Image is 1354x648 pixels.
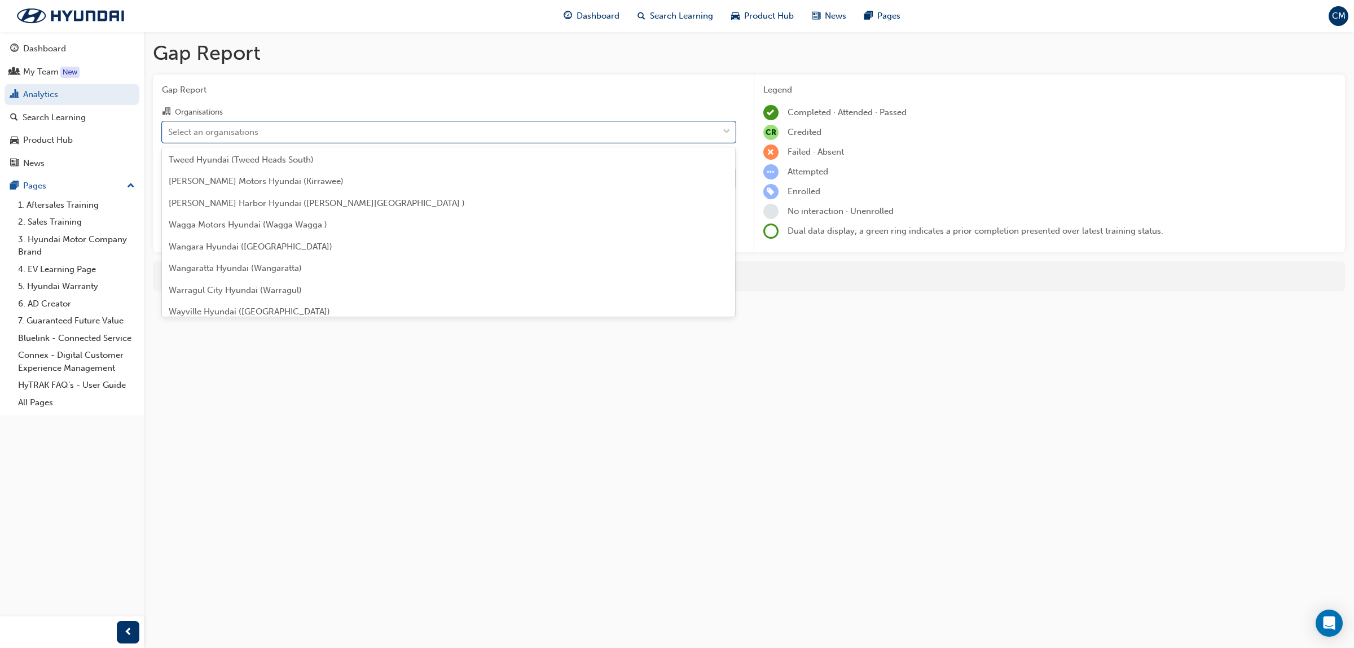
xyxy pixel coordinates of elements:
span: news-icon [812,9,820,23]
span: learningRecordVerb_COMPLETE-icon [763,105,779,120]
span: car-icon [731,9,740,23]
a: Dashboard [5,38,139,59]
span: Credited [788,127,821,137]
div: Pages [23,179,46,192]
a: Product Hub [5,130,139,151]
span: CM [1332,10,1346,23]
div: Open Intercom Messenger [1316,610,1343,637]
span: Enrolled [788,186,820,196]
div: My Team [23,65,59,78]
a: 4. EV Learning Page [14,261,139,278]
button: DashboardMy TeamAnalyticsSearch LearningProduct HubNews [5,36,139,176]
span: people-icon [10,67,19,77]
div: Product Hub [23,134,73,147]
a: car-iconProduct Hub [722,5,803,28]
span: No interaction · Unenrolled [788,206,894,216]
span: [PERSON_NAME] Motors Hyundai (Kirrawee) [169,176,344,186]
a: Connex - Digital Customer Experience Management [14,347,139,376]
span: search-icon [10,113,18,123]
span: learningRecordVerb_ATTEMPT-icon [763,164,779,179]
div: News [23,157,45,170]
div: Search Learning [23,111,86,124]
span: Completed · Attended · Passed [788,107,907,117]
button: Pages [5,176,139,196]
span: Wangaratta Hyundai (Wangaratta) [169,263,302,273]
a: 6. AD Creator [14,295,139,313]
a: pages-iconPages [855,5,909,28]
span: learningRecordVerb_ENROLL-icon [763,184,779,199]
a: news-iconNews [803,5,855,28]
div: Organisations [175,107,223,118]
a: 2. Sales Training [14,213,139,231]
span: search-icon [638,9,645,23]
span: guage-icon [10,44,19,54]
span: Pages [877,10,900,23]
a: search-iconSearch Learning [628,5,722,28]
span: Search Learning [650,10,713,23]
span: null-icon [763,125,779,140]
span: Product Hub [744,10,794,23]
span: Dual data display; a green ring indicates a prior completion presented over latest training status. [788,226,1163,236]
span: Warragul City Hyundai (Warragul) [169,285,302,295]
div: Select an organisations [168,125,258,138]
span: Gap Report [162,84,736,97]
a: 1. Aftersales Training [14,196,139,214]
a: News [5,153,139,174]
div: Tooltip anchor [60,67,80,78]
span: learningRecordVerb_FAIL-icon [763,145,779,160]
span: [PERSON_NAME] Harbor Hyundai ([PERSON_NAME][GEOGRAPHIC_DATA] ) [169,198,465,208]
span: news-icon [10,159,19,169]
a: 3. Hyundai Motor Company Brand [14,231,139,261]
span: Tweed Hyundai (Tweed Heads South) [169,155,314,165]
span: Wangara Hyundai ([GEOGRAPHIC_DATA]) [169,242,332,252]
a: 7. Guaranteed Future Value [14,312,139,330]
span: guage-icon [564,9,572,23]
button: CM [1329,6,1348,26]
span: Wagga Motors Hyundai (Wagga Wagga ) [169,220,327,230]
a: My Team [5,62,139,82]
a: Analytics [5,84,139,105]
span: car-icon [10,135,19,146]
span: Attempted [788,167,828,177]
span: up-icon [127,179,135,194]
span: pages-icon [864,9,873,23]
span: organisation-icon [162,107,170,117]
a: All Pages [14,394,139,411]
div: Legend [763,84,1337,97]
img: Trak [6,4,135,28]
span: down-icon [723,125,731,139]
span: learningRecordVerb_NONE-icon [763,204,779,219]
span: Dashboard [577,10,619,23]
a: guage-iconDashboard [555,5,628,28]
a: Bluelink - Connected Service [14,330,139,347]
span: prev-icon [124,625,133,640]
span: pages-icon [10,181,19,191]
span: News [825,10,846,23]
span: chart-icon [10,90,19,100]
span: Failed · Absent [788,147,844,157]
h1: Gap Report [153,41,1345,65]
div: Dashboard [23,42,66,55]
a: 5. Hyundai Warranty [14,278,139,295]
div: For more in-depth analysis and data download, go to [161,270,1337,283]
a: Search Learning [5,107,139,128]
a: HyTRAK FAQ's - User Guide [14,376,139,394]
span: Wayville Hyundai ([GEOGRAPHIC_DATA]) [169,307,330,317]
